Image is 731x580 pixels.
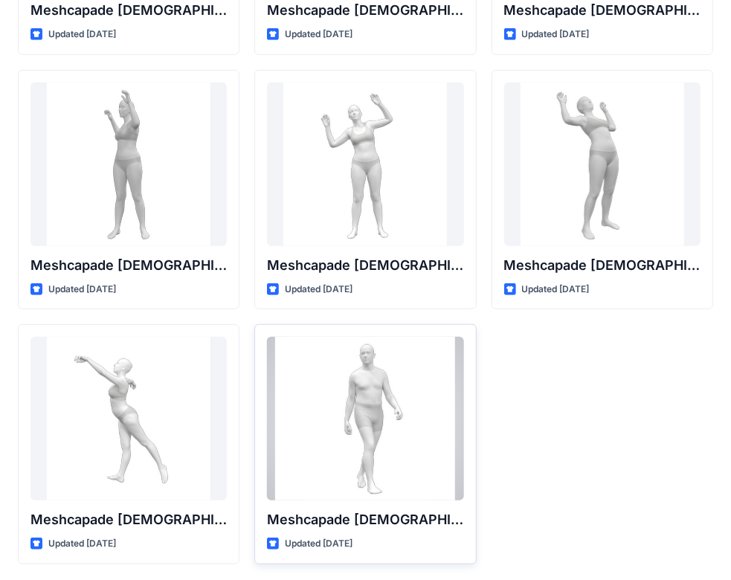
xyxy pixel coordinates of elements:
[267,509,463,530] p: Meshcapade [DEMOGRAPHIC_DATA] Runway
[48,536,116,552] p: Updated [DATE]
[48,282,116,297] p: Updated [DATE]
[522,282,590,297] p: Updated [DATE]
[30,255,227,276] p: Meshcapade [DEMOGRAPHIC_DATA] Stretch Side To Side Animation
[267,337,463,500] a: Meshcapade Male Runway
[504,255,701,276] p: Meshcapade [DEMOGRAPHIC_DATA] Bend Forward to Back Animation
[267,255,463,276] p: Meshcapade [DEMOGRAPHIC_DATA] Bend Side to Side Animation
[285,282,352,297] p: Updated [DATE]
[522,27,590,42] p: Updated [DATE]
[285,27,352,42] p: Updated [DATE]
[267,83,463,246] a: Meshcapade Female Bend Side to Side Animation
[30,337,227,500] a: Meshcapade Female Ballet Animation
[285,536,352,552] p: Updated [DATE]
[48,27,116,42] p: Updated [DATE]
[30,83,227,246] a: Meshcapade Female Stretch Side To Side Animation
[30,509,227,530] p: Meshcapade [DEMOGRAPHIC_DATA] Ballet Animation
[504,83,701,246] a: Meshcapade Female Bend Forward to Back Animation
